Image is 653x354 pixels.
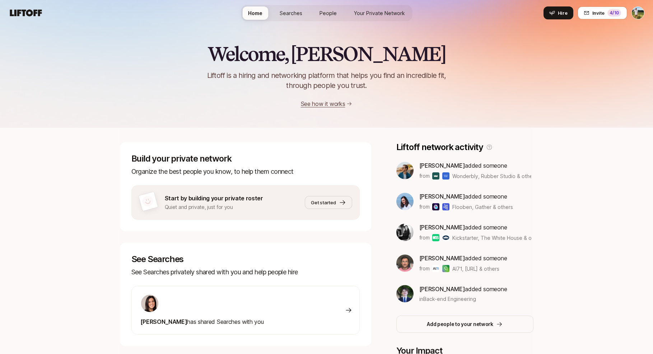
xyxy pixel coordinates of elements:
span: [PERSON_NAME] [419,162,465,169]
p: See Searches privately shared with you and help people hire [131,267,360,277]
span: [PERSON_NAME] [419,255,465,262]
a: Home [242,6,268,20]
a: People [314,6,342,20]
p: See Searches [131,254,360,264]
p: Liftoff is a hiring and networking platform that helps you find an incredible fit, through people... [198,70,455,90]
img: default-avatar.svg [141,195,154,208]
a: See how it works [301,100,345,107]
img: AI71 [432,265,439,272]
span: [PERSON_NAME] [419,224,465,231]
p: added someone [419,223,532,232]
img: 71d7b91d_d7cb_43b4_a7ea_a9b2f2cc6e03.jpg [141,295,158,312]
div: 4 /10 [607,9,621,17]
span: Get started [311,199,336,206]
span: [PERSON_NAME] [419,193,465,200]
span: [PERSON_NAME] [419,285,465,293]
p: added someone [419,161,532,170]
img: Flooben [432,203,439,210]
span: People [319,9,337,17]
img: be759a5f_470b_4f28_a2aa_5434c985ebf0.jpg [396,255,414,272]
a: Your Private Network [348,6,411,20]
button: Hire [544,6,573,19]
button: Invite4/10 [578,6,627,19]
p: from [419,172,430,180]
img: Tyler Kieft [632,7,644,19]
span: AI71, [URL] & others [452,265,499,273]
img: The White House [442,234,449,241]
a: Searches [274,6,308,20]
img: a8c7a8e9_6301_4294_a224_d3bf1e545a5a.jpg [396,162,414,179]
p: Quiet and private, just for you [165,203,263,211]
p: Liftoff network activity [396,142,483,152]
span: Invite [592,9,605,17]
p: from [419,233,430,242]
p: added someone [419,192,513,201]
h2: Welcome, [PERSON_NAME] [207,43,446,65]
p: Start by building your private roster [165,194,263,203]
p: from [419,202,430,211]
span: Wonderbly, Rubber Studio & others [452,173,537,179]
img: 3b21b1e9_db0a_4655_a67f_ab9b1489a185.jpg [396,193,414,210]
span: Flooben, Gather & others [452,203,513,211]
button: Get started [305,196,352,209]
img: c37b766b_13f5_4e00_b4e8_ec82cc934552.jpg [396,224,414,241]
p: Organize the best people you know, to help them connect [131,167,360,177]
span: has shared Searches with you [140,318,264,325]
img: qeen.ai [442,265,449,272]
img: 1b10a2fb_75bf_4a52_a6be_633dd9e3ac4f.jpg [396,285,414,302]
img: Kickstarter [432,234,439,241]
p: Add people to your network [427,320,493,329]
span: Kickstarter, The White House & others [452,235,544,241]
img: Wonderbly [432,172,439,180]
img: Rubber Studio [442,172,449,180]
span: [PERSON_NAME] [140,318,187,325]
span: in Back-end Engineering [419,295,476,303]
span: Home [248,9,262,17]
p: Build your private network [131,154,360,164]
span: Your Private Network [354,9,405,17]
p: added someone [419,284,507,294]
img: Gather [442,203,449,210]
p: added someone [419,253,507,263]
button: Tyler Kieft [631,6,644,19]
span: Hire [558,9,568,17]
span: Searches [280,9,302,17]
button: Add people to your network [396,316,533,333]
p: from [419,264,430,273]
